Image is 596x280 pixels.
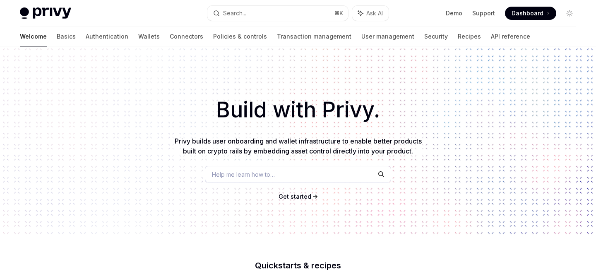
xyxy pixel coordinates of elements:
a: Connectors [170,27,203,46]
button: Toggle dark mode [563,7,576,20]
a: Basics [57,27,76,46]
button: Ask AI [352,6,389,21]
a: Welcome [20,27,47,46]
a: Policies & controls [213,27,267,46]
a: User management [361,27,414,46]
a: Dashboard [505,7,556,20]
div: Search... [223,8,246,18]
h2: Quickstarts & recipes [152,261,444,270]
a: Authentication [86,27,128,46]
img: light logo [20,7,71,19]
a: Demo [446,9,462,17]
a: Transaction management [277,27,351,46]
span: Ask AI [366,9,383,17]
h1: Build with Privy. [13,94,583,126]
span: Get started [279,193,311,200]
span: ⌘ K [334,10,343,17]
a: Recipes [458,27,481,46]
a: Get started [279,192,311,201]
a: Security [424,27,448,46]
span: Dashboard [512,9,543,17]
button: Search...⌘K [207,6,348,21]
span: Help me learn how to… [212,170,275,179]
span: Privy builds user onboarding and wallet infrastructure to enable better products built on crypto ... [175,137,422,155]
a: Support [472,9,495,17]
a: API reference [491,27,530,46]
a: Wallets [138,27,160,46]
